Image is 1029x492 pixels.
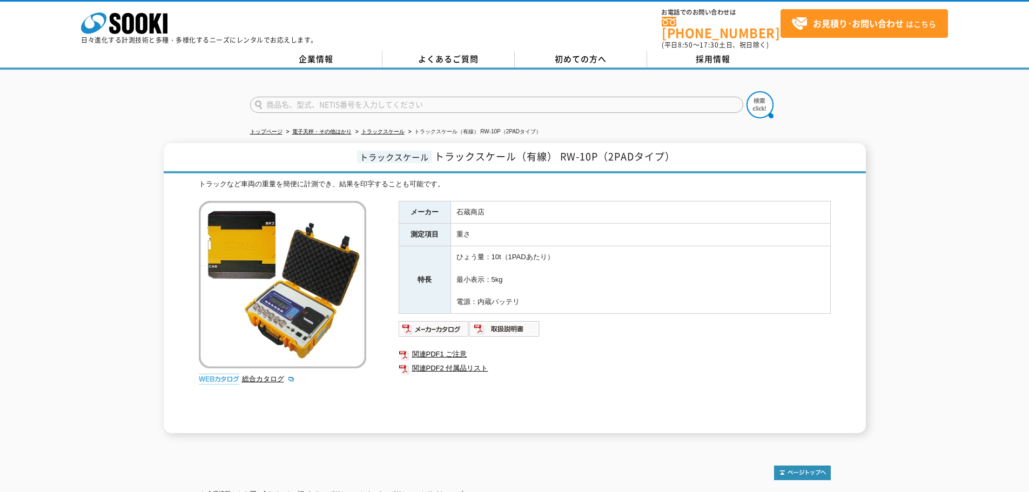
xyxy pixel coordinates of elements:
a: トラックスケール [361,129,405,134]
input: 商品名、型式、NETIS番号を入力してください [250,97,743,113]
span: 8:50 [678,40,693,50]
a: 企業情報 [250,51,382,68]
td: ひょう量：10t（1PADあたり） 最小表示：5kg 電源：内蔵バッテリ [450,246,830,314]
span: 17:30 [700,40,719,50]
a: [PHONE_NUMBER] [662,17,781,39]
a: 電子天秤・その他はかり [292,129,352,134]
a: 採用情報 [647,51,779,68]
div: トラックなど車両の重量を簡便に計測でき、結果を印字することも可能です。 [199,179,831,190]
a: 関連PDF2 付属品リスト [399,361,831,375]
img: トラックスケール（有線） RW-10P（2PADタイプ） [199,201,366,368]
a: 取扱説明書 [469,327,540,335]
img: webカタログ [199,374,239,385]
a: トップページ [250,129,283,134]
td: 重さ [450,224,830,246]
img: メーカーカタログ [399,320,469,338]
td: 石蔵商店 [450,201,830,224]
span: 初めての方へ [555,53,607,65]
span: トラックスケール（有線） RW-10P（2PADタイプ） [434,149,675,164]
span: お電話でのお問い合わせは [662,9,781,16]
img: btn_search.png [746,91,774,118]
a: 総合カタログ [242,375,295,383]
th: メーカー [399,201,450,224]
span: (平日 ～ 土日、祝日除く) [662,40,769,50]
a: お見積り･お問い合わせはこちら [781,9,948,38]
img: トップページへ [774,466,831,480]
p: 日々進化する計測技術と多種・多様化するニーズにレンタルでお応えします。 [81,37,318,43]
a: メーカーカタログ [399,327,469,335]
span: はこちら [791,16,936,32]
a: よくあるご質問 [382,51,515,68]
strong: お見積り･お問い合わせ [813,17,904,30]
a: 関連PDF1 ご注意 [399,347,831,361]
a: 初めての方へ [515,51,647,68]
span: トラックスケール [357,151,432,163]
li: トラックスケール（有線） RW-10P（2PADタイプ） [406,126,542,138]
th: 特長 [399,246,450,314]
img: 取扱説明書 [469,320,540,338]
th: 測定項目 [399,224,450,246]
